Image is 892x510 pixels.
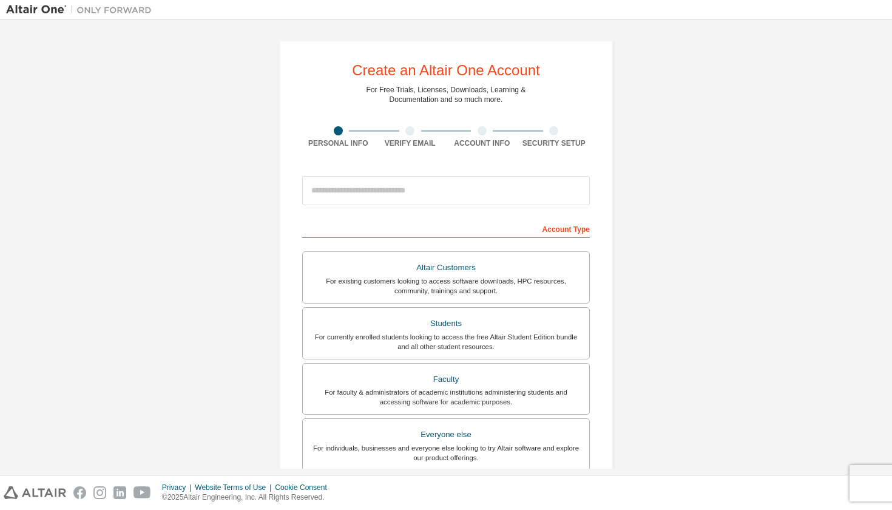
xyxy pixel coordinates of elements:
[374,138,447,148] div: Verify Email
[73,486,86,499] img: facebook.svg
[133,486,151,499] img: youtube.svg
[310,276,582,296] div: For existing customers looking to access software downloads, HPC resources, community, trainings ...
[162,483,195,492] div: Privacy
[195,483,275,492] div: Website Terms of Use
[518,138,590,148] div: Security Setup
[367,85,526,104] div: For Free Trials, Licenses, Downloads, Learning & Documentation and so much more.
[446,138,518,148] div: Account Info
[310,426,582,443] div: Everyone else
[4,486,66,499] img: altair_logo.svg
[275,483,334,492] div: Cookie Consent
[113,486,126,499] img: linkedin.svg
[310,387,582,407] div: For faculty & administrators of academic institutions administering students and accessing softwa...
[6,4,158,16] img: Altair One
[310,332,582,352] div: For currently enrolled students looking to access the free Altair Student Edition bundle and all ...
[310,315,582,332] div: Students
[310,259,582,276] div: Altair Customers
[352,63,540,78] div: Create an Altair One Account
[302,219,590,238] div: Account Type
[302,138,374,148] div: Personal Info
[162,492,334,503] p: © 2025 Altair Engineering, Inc. All Rights Reserved.
[310,443,582,463] div: For individuals, businesses and everyone else looking to try Altair software and explore our prod...
[310,371,582,388] div: Faculty
[93,486,106,499] img: instagram.svg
